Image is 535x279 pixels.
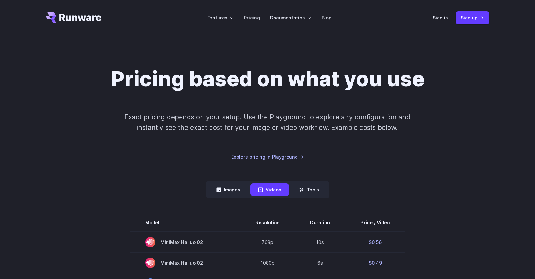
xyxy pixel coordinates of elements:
a: Explore pricing in Playground [231,153,304,161]
span: MiniMax Hailuo 02 [145,237,225,247]
h1: Pricing based on what you use [111,66,424,91]
a: Sign up [456,11,489,24]
span: MiniMax Hailuo 02 [145,258,225,268]
button: Videos [250,183,289,196]
a: Sign in [433,14,448,21]
label: Features [207,14,234,21]
th: Price / Video [345,214,405,232]
td: 1080p [240,253,295,273]
td: 6s [295,253,345,273]
td: 10s [295,232,345,253]
a: Blog [322,14,332,21]
td: $0.49 [345,253,405,273]
a: Go to / [46,12,101,23]
a: Pricing [244,14,260,21]
th: Duration [295,214,345,232]
button: Images [209,183,248,196]
td: 768p [240,232,295,253]
label: Documentation [270,14,311,21]
th: Model [130,214,240,232]
button: Tools [291,183,327,196]
p: Exact pricing depends on your setup. Use the Playground to explore any configuration and instantl... [112,112,423,133]
td: $0.56 [345,232,405,253]
th: Resolution [240,214,295,232]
